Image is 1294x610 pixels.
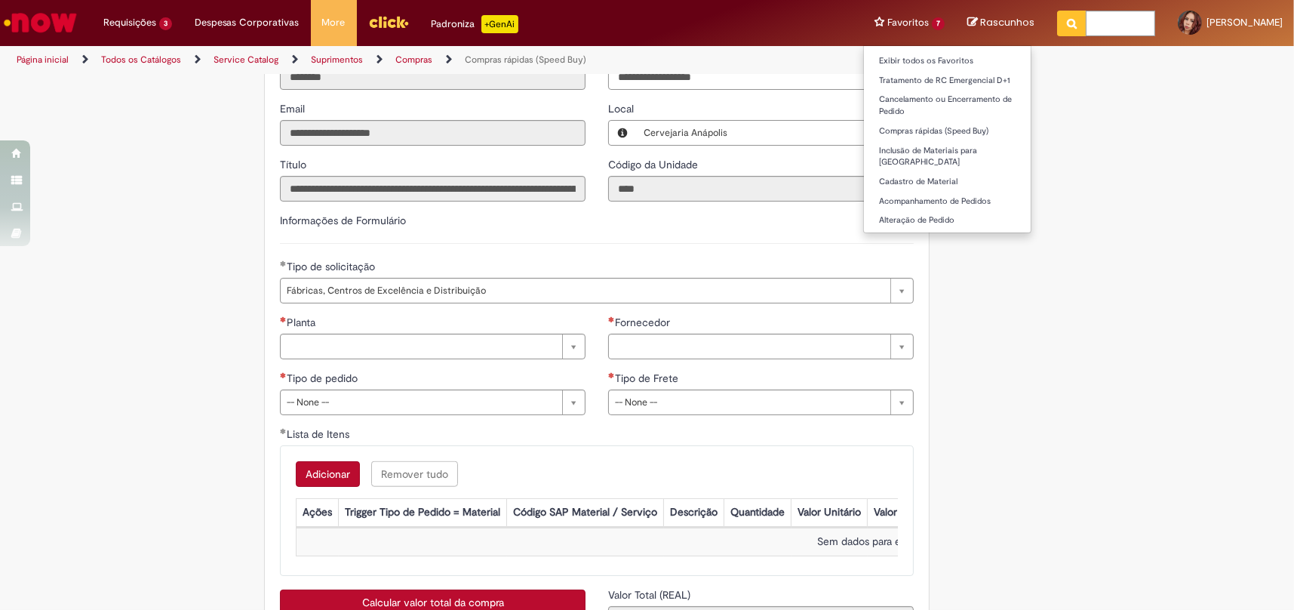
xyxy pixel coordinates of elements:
span: Rascunhos [980,15,1034,29]
span: Planta [287,316,318,329]
span: Obrigatório Preenchido [280,260,287,266]
a: Cervejaria AnápolisLimpar campo Local [636,121,913,145]
a: Limpar campo Planta [280,334,586,359]
span: Cervejaria Anápolis [644,121,875,145]
span: Somente leitura - Código da Unidade [608,158,701,171]
button: Pesquisar [1057,11,1087,36]
span: Somente leitura - Título [280,158,309,171]
label: Somente leitura - Valor Total (REAL) [608,587,693,602]
a: Cadastro de Material [864,174,1031,190]
span: 7 [932,17,945,30]
span: Necessários [608,372,615,378]
button: Add a row for Lista de Itens [296,461,360,487]
a: Alteração de Pedido [864,212,1031,229]
a: Suprimentos [311,54,363,66]
input: Telefone de Contato [608,64,914,90]
a: Exibir todos os Favoritos [864,53,1031,69]
input: ID [280,64,586,90]
span: Lista de Itens [287,427,352,441]
span: Tipo de solicitação [287,260,378,273]
a: Inclusão de Materiais para [GEOGRAPHIC_DATA] [864,143,1031,171]
a: Tratamento de RC Emergencial D+1 [864,72,1031,89]
span: Necessários [280,316,287,322]
input: Email [280,120,586,146]
th: Valor Total Moeda [868,499,964,527]
span: Fábricas, Centros de Excelência e Distribuição [287,279,883,303]
span: [PERSON_NAME] [1206,16,1283,29]
span: Obrigatório Preenchido [280,428,287,434]
span: Favoritos [887,15,929,30]
ul: Favoritos [863,45,1031,233]
a: Compras rápidas (Speed Buy) [864,123,1031,140]
span: Requisições [103,15,156,30]
span: Necessários [608,316,615,322]
span: Fornecedor [615,316,673,329]
th: Trigger Tipo de Pedido = Material [339,499,507,527]
span: -- None -- [287,390,555,414]
span: Tipo de Frete [615,371,681,385]
a: Rascunhos [967,16,1034,30]
img: ServiceNow [2,8,79,38]
span: Despesas Corporativas [195,15,300,30]
input: Código da Unidade [608,176,914,202]
th: Ações [297,499,339,527]
ul: Trilhas de página [11,46,851,74]
a: Limpar campo Fornecedor [608,334,914,359]
img: click_logo_yellow_360x200.png [368,11,409,33]
label: Somente leitura - Email [280,101,308,116]
label: Somente leitura - Código da Unidade [608,157,701,172]
a: Cancelamento ou Encerramento de Pedido [864,91,1031,119]
span: -- None -- [615,390,883,414]
a: Página inicial [17,54,69,66]
label: Informações de Formulário [280,214,406,227]
a: Compras [395,54,432,66]
input: Título [280,176,586,202]
span: Necessários [280,372,287,378]
th: Código SAP Material / Serviço [507,499,664,527]
button: Local, Visualizar este registro Cervejaria Anápolis [609,121,636,145]
a: Service Catalog [214,54,278,66]
label: Somente leitura - Título [280,157,309,172]
span: More [322,15,346,30]
a: Todos os Catálogos [101,54,181,66]
div: Padroniza [432,15,518,33]
span: Local [608,102,637,116]
a: Acompanhamento de Pedidos [864,193,1031,210]
span: 3 [159,17,172,30]
span: Tipo de pedido [287,371,361,385]
th: Quantidade [724,499,791,527]
p: +GenAi [481,15,518,33]
span: Somente leitura - Email [280,102,308,116]
th: Descrição [664,499,724,527]
a: Compras rápidas (Speed Buy) [465,54,586,66]
th: Valor Unitário [791,499,868,527]
span: Somente leitura - Valor Total (REAL) [608,588,693,602]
